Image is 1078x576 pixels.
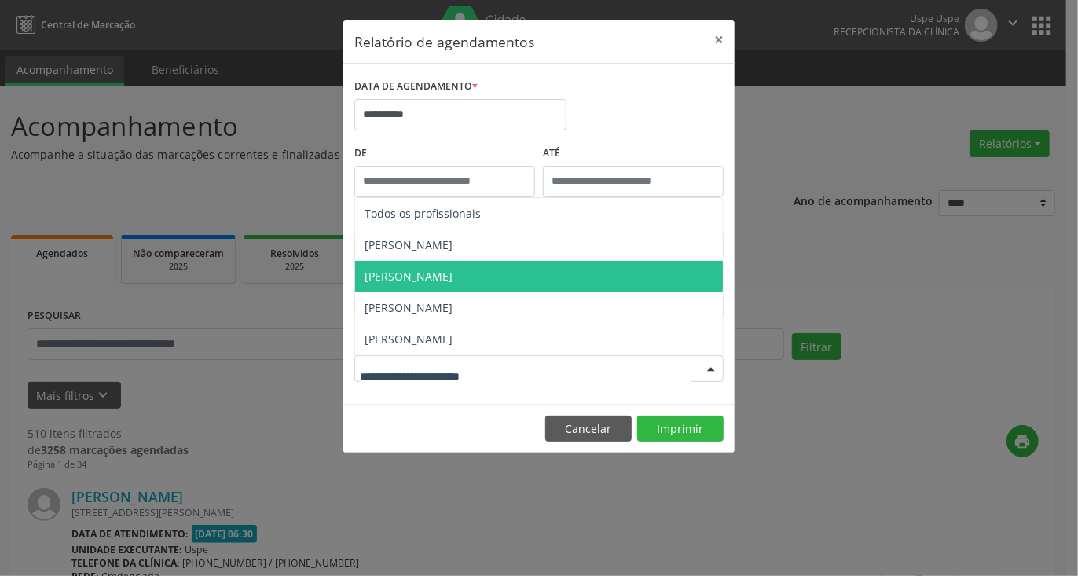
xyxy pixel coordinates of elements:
span: [PERSON_NAME] [365,332,453,347]
span: [PERSON_NAME] [365,269,453,284]
span: [PERSON_NAME] [365,237,453,252]
h5: Relatório de agendamentos [354,31,534,52]
button: Imprimir [637,416,724,442]
label: DATA DE AGENDAMENTO [354,75,478,99]
button: Cancelar [545,416,632,442]
label: ATÉ [543,141,724,166]
span: Todos os profissionais [365,206,481,221]
span: [PERSON_NAME] [365,300,453,315]
button: Close [703,20,735,59]
label: De [354,141,535,166]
